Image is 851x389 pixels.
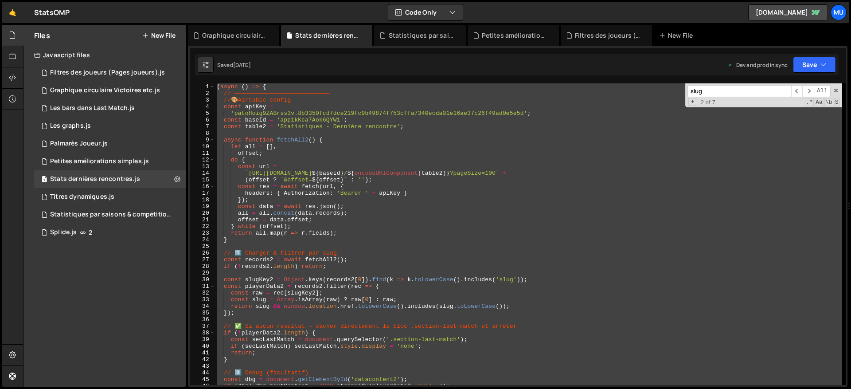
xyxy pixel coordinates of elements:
div: Stats dernières rencontres.js [50,175,140,183]
div: 2 [190,90,215,97]
div: 5 [190,110,215,117]
div: 15 [190,177,215,183]
div: 13 [190,163,215,170]
div: 12 [190,157,215,163]
div: 6 [190,117,215,123]
div: 16391/44345.js [34,224,186,241]
h2: Files [34,31,50,40]
div: 8 [190,130,215,137]
div: 26 [190,250,215,256]
div: 45 [190,376,215,383]
span: RegExp Search [805,98,814,106]
div: 16391/44620.js [34,64,186,82]
div: Dev and prod in sync [727,61,788,69]
div: 38 [190,330,215,336]
div: 16 [190,183,215,190]
div: Les bars dans Last Match.js [50,104,135,112]
div: 16391/44411.js [34,170,186,188]
div: 16391/44626.js [34,188,186,206]
div: 41 [190,350,215,356]
div: Les graphs.js [50,122,91,130]
button: Save [793,57,836,73]
div: 22 [190,223,215,230]
div: 14 [190,170,215,177]
div: Statistiques par saisons & compétitions.js [389,31,455,40]
div: 16391/44625.js [34,135,186,153]
div: 27 [190,256,215,263]
div: 23 [190,230,215,236]
div: 32 [190,290,215,296]
div: 39 [190,336,215,343]
span: ​ [802,85,814,97]
div: 1 [190,83,215,90]
div: 44 [190,369,215,376]
div: 43 [190,363,215,369]
div: 34 [190,303,215,310]
div: 21 [190,216,215,223]
div: Saved [217,61,251,69]
div: 9 [190,137,215,143]
div: 35 [190,310,215,316]
div: 42 [190,356,215,363]
div: 20 [190,210,215,216]
span: CaseSensitive Search [815,98,824,106]
button: Code Only [388,4,463,20]
div: 16391/44641.js [34,153,186,170]
span: 2 [89,229,92,236]
input: Search for [687,85,791,97]
div: Titres dynamiques.js [50,193,114,201]
span: Alt-Enter [814,85,831,97]
span: Toggle Replace mode [688,98,697,106]
div: 29 [190,270,215,276]
div: 16391/44367.js [34,206,189,224]
div: 17 [190,190,215,196]
div: 10 [190,143,215,150]
div: Javascript files [23,46,186,64]
span: 2 of 7 [697,99,719,106]
div: Statistiques par saisons & compétitions.js [50,211,172,219]
span: Search In Selection [834,98,839,106]
div: Graphique circulaire Victoires etc.js [50,86,160,94]
div: Palmarès Joueur.js [50,140,108,148]
div: 16391/44760.js [34,82,186,99]
div: 11 [190,150,215,157]
span: Whole Word Search [824,98,833,106]
div: 16391/44630.js [34,99,186,117]
div: 18 [190,196,215,203]
div: 33 [190,296,215,303]
div: 4 [190,103,215,110]
div: 40 [190,343,215,350]
div: 3 [190,97,215,103]
div: 31 [190,283,215,290]
div: 25 [190,243,215,250]
a: 🤙 [2,2,23,23]
a: [DOMAIN_NAME] [748,4,828,20]
div: 36 [190,316,215,323]
div: 19 [190,203,215,210]
div: 30 [190,276,215,283]
div: 37 [190,323,215,330]
div: Stats dernières rencontres.js [295,31,362,40]
div: 7 [190,123,215,130]
div: Filtres des joueurs (Pages joueurs).js [50,69,165,77]
div: Graphique circulaire Victoires etc.js [202,31,269,40]
div: StatsOMP [34,7,70,18]
div: 16391/44422.js [34,117,186,135]
span: 1 [42,177,47,184]
div: New File [659,31,696,40]
span: ​ [791,85,803,97]
div: Petites améliorations simples.js [50,157,149,165]
div: Filtres des joueurs (Pages joueurs).js [575,31,641,40]
div: 24 [190,236,215,243]
div: 28 [190,263,215,270]
div: Splide.js [50,228,77,236]
a: Mu [831,4,847,20]
button: New File [142,32,176,39]
div: [DATE] [233,61,251,69]
div: Petites améliorations simples.js [482,31,548,40]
